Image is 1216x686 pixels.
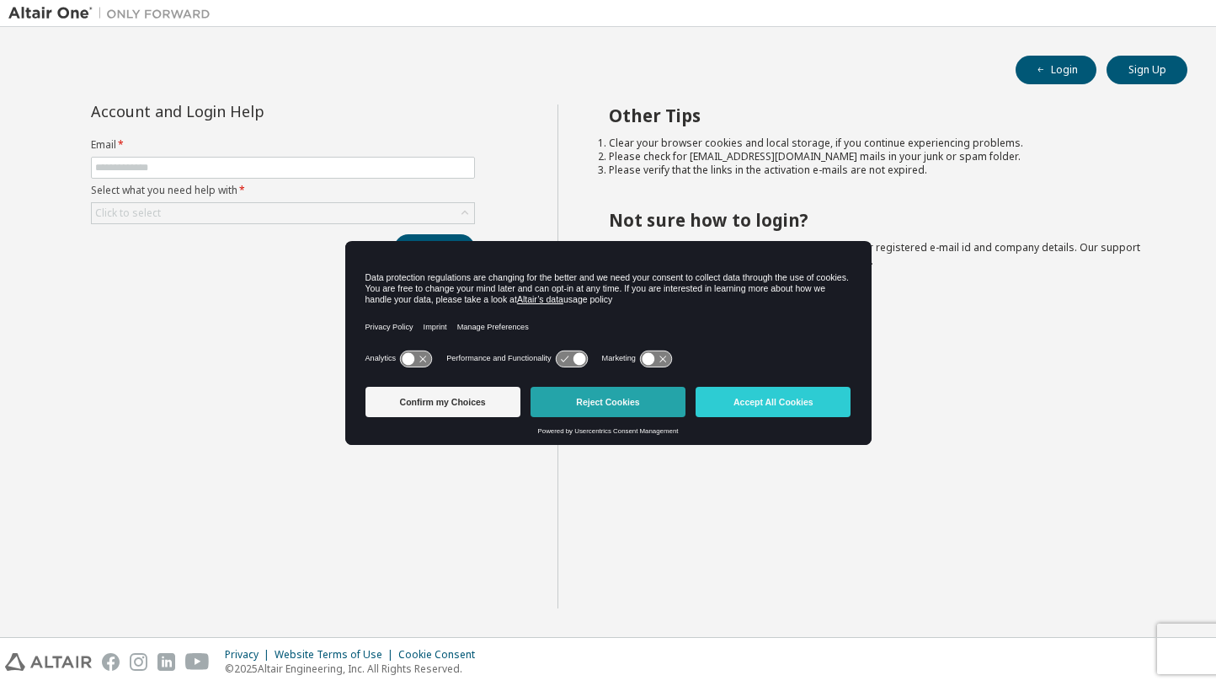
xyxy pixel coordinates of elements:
[394,234,475,263] button: Submit
[225,662,485,676] p: © 2025 Altair Engineering, Inc. All Rights Reserved.
[275,648,398,662] div: Website Terms of Use
[130,653,147,671] img: instagram.svg
[92,203,474,223] div: Click to select
[1016,56,1096,84] button: Login
[95,206,161,220] div: Click to select
[91,184,475,197] label: Select what you need help with
[91,105,398,118] div: Account and Login Help
[609,137,1158,150] li: Clear your browser cookies and local storage, if you continue experiencing problems.
[157,653,175,671] img: linkedin.svg
[609,209,1158,231] h2: Not sure how to login?
[609,105,1158,126] h2: Other Tips
[91,138,475,152] label: Email
[185,653,210,671] img: youtube.svg
[5,653,92,671] img: altair_logo.svg
[225,648,275,662] div: Privacy
[8,5,219,22] img: Altair One
[609,163,1158,177] li: Please verify that the links in the activation e-mails are not expired.
[609,240,1140,268] span: with a brief description of the problem, your registered e-mail id and company details. Our suppo...
[102,653,120,671] img: facebook.svg
[609,150,1158,163] li: Please check for [EMAIL_ADDRESS][DOMAIN_NAME] mails in your junk or spam folder.
[398,648,485,662] div: Cookie Consent
[1107,56,1187,84] button: Sign Up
